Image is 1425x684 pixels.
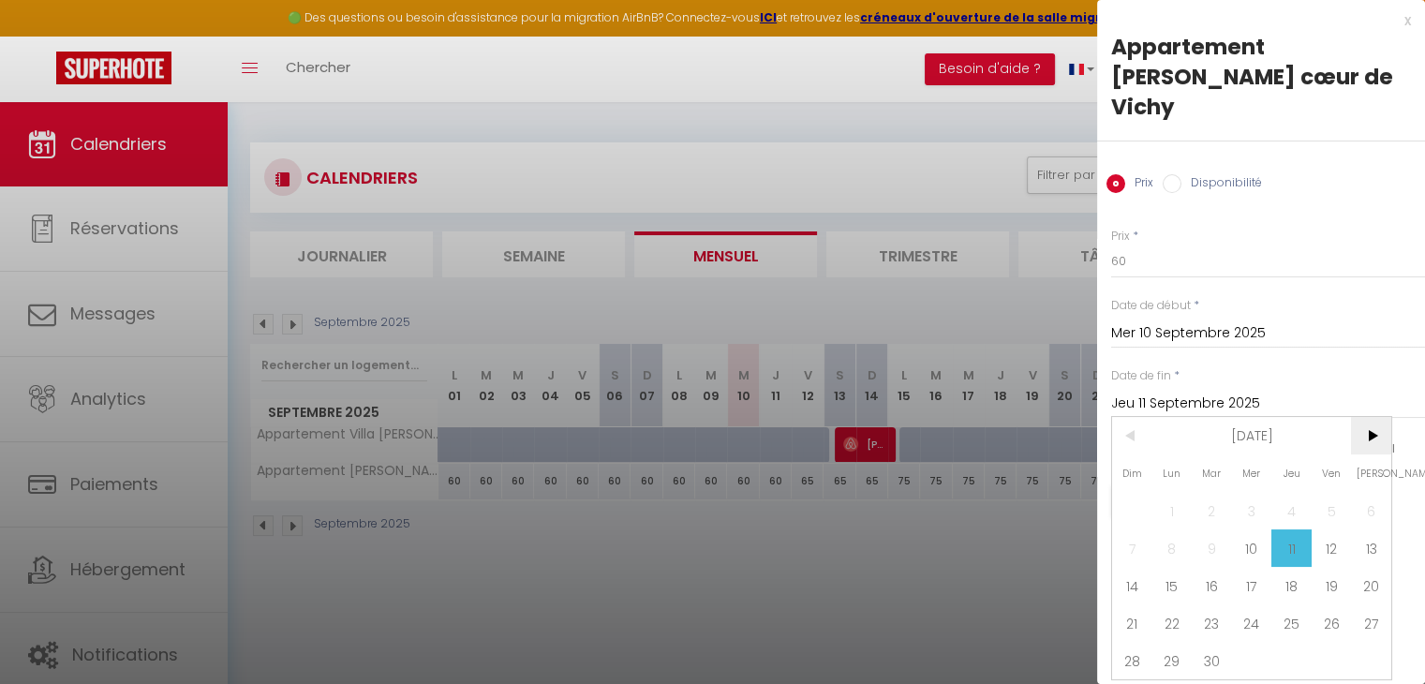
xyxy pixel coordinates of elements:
[1152,454,1193,492] span: Lun
[1271,454,1312,492] span: Jeu
[1192,567,1232,604] span: 16
[1232,454,1272,492] span: Mer
[1351,492,1391,529] span: 6
[1351,529,1391,567] span: 13
[1312,454,1352,492] span: Ven
[1112,642,1152,679] span: 28
[1271,604,1312,642] span: 25
[1152,567,1193,604] span: 15
[1312,529,1352,567] span: 12
[1312,567,1352,604] span: 19
[1152,529,1193,567] span: 8
[1181,174,1262,195] label: Disponibilité
[1112,454,1152,492] span: Dim
[1351,454,1391,492] span: [PERSON_NAME]
[1111,228,1130,245] label: Prix
[1192,454,1232,492] span: Mar
[1152,604,1193,642] span: 22
[1192,492,1232,529] span: 2
[1152,492,1193,529] span: 1
[1192,529,1232,567] span: 9
[1152,642,1193,679] span: 29
[1271,529,1312,567] span: 11
[1232,604,1272,642] span: 24
[1312,492,1352,529] span: 5
[1271,492,1312,529] span: 4
[1232,567,1272,604] span: 17
[1351,567,1391,604] span: 20
[1111,367,1171,385] label: Date de fin
[1097,9,1411,32] div: x
[1192,642,1232,679] span: 30
[1112,529,1152,567] span: 7
[1232,492,1272,529] span: 3
[1192,604,1232,642] span: 23
[1111,32,1411,122] div: Appartement [PERSON_NAME] cœur de Vichy
[1152,417,1352,454] span: [DATE]
[1112,567,1152,604] span: 14
[1111,297,1191,315] label: Date de début
[1345,600,1411,670] iframe: Chat
[1351,417,1391,454] span: >
[1112,604,1152,642] span: 21
[1312,604,1352,642] span: 26
[1125,174,1153,195] label: Prix
[1271,567,1312,604] span: 18
[1232,529,1272,567] span: 10
[1112,417,1152,454] span: <
[15,7,71,64] button: Ouvrir le widget de chat LiveChat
